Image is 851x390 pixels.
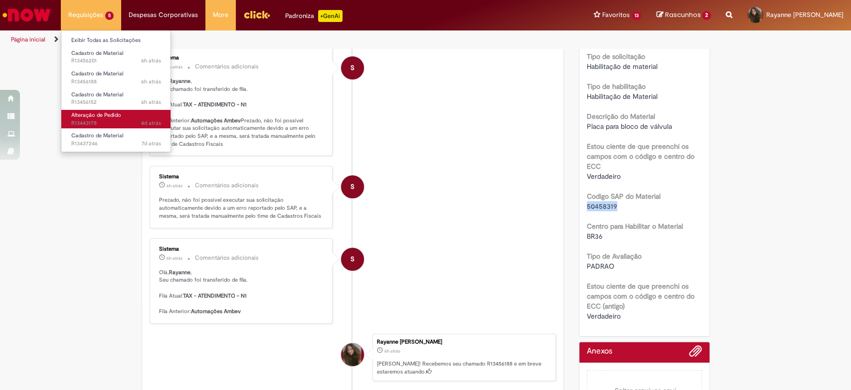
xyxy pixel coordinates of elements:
p: +GenAi [318,10,342,22]
time: 28/08/2025 09:30:19 [167,183,182,189]
span: 6h atrás [141,57,161,64]
span: More [213,10,228,20]
span: Verdadeiro [587,172,621,181]
a: Página inicial [11,35,45,43]
div: System [341,56,364,79]
div: Sistema [159,246,325,252]
span: S [350,56,354,80]
b: Tipo de Avaliação [587,252,642,261]
span: 6h atrás [141,78,161,85]
span: R13456201 [71,57,161,65]
b: Rayanne [169,269,190,276]
time: 25/08/2025 09:53:22 [141,119,161,127]
span: Cadastro de Material [71,132,123,139]
div: System [341,248,364,271]
span: Placa para bloco de válvula [587,122,672,131]
h2: Anexos [587,347,612,356]
div: Padroniza [285,10,342,22]
span: 7d atrás [142,140,161,147]
span: Habilitação de Material [587,92,658,101]
img: ServiceNow [1,5,52,25]
span: Cadastro de Material [71,91,123,98]
b: Estou ciente de que preenchi os campos com o código e centro do ECC [587,142,694,171]
div: Rayanne [PERSON_NAME] [377,339,550,345]
small: Comentários adicionais [195,181,259,190]
span: Rascunhos [665,10,700,19]
span: 6h atrás [384,348,400,354]
b: Estou ciente de que preenchi os campos com o código e centro do ECC (antigo) [587,282,694,311]
small: Comentários adicionais [195,254,259,262]
span: 6h atrás [167,64,182,70]
time: 21/08/2025 16:02:54 [142,140,161,147]
a: Aberto R13456201 : Cadastro de Material [61,48,171,66]
span: Favoritos [602,10,630,20]
span: Cadastro de Material [71,49,123,57]
div: Sistema [159,174,325,180]
a: Rascunhos [656,10,711,20]
b: Automações Ambev [191,308,241,315]
time: 28/08/2025 09:30:19 [167,255,182,261]
span: Verdadeiro [587,312,621,321]
time: 28/08/2025 09:26:09 [141,98,161,106]
div: Sistema [159,55,325,61]
b: Rayanne [169,77,190,85]
span: Requisições [68,10,103,20]
b: Tipo de habilitação [587,82,646,91]
span: Alteração de Pedido [71,111,121,119]
span: 6h atrás [167,183,182,189]
span: R13443178 [71,119,161,127]
p: Prezado, não foi possível executar sua solicitação automaticamente devido a um erro reportado pel... [159,196,325,220]
span: 50458319 [587,202,617,211]
a: Aberto R13456188 : Cadastro de Material [61,68,171,87]
a: Aberto R13456152 : Cadastro de Material [61,89,171,108]
b: TAX - ATENDIMENTO - N1 [183,292,247,300]
span: R13437246 [71,140,161,148]
b: TAX - ATENDIMENTO - N1 [183,101,247,108]
span: Cadastro de Material [71,70,123,77]
b: Codigo SAP do Material [587,192,661,201]
span: PADRAO [587,262,614,271]
time: 28/08/2025 09:30:07 [384,348,400,354]
span: 6h atrás [141,98,161,106]
span: 4d atrás [141,119,161,127]
div: System [341,175,364,198]
ul: Trilhas de página [7,30,560,49]
span: BR36 [587,232,603,241]
p: Olá, , Seu chamado foi transferido de fila. Fila Atual: Fila Anterior: [159,269,325,316]
div: Rayanne Leticia Feitosa Bezerra [341,343,364,366]
span: R13456152 [71,98,161,106]
a: Aberto R13443178 : Alteração de Pedido [61,110,171,128]
li: Rayanne Leticia Feitosa Bezerra [150,334,556,382]
b: Automações Ambev [191,117,241,124]
b: Tipo de solicitação [587,52,645,61]
b: Descrição do Material [587,112,655,121]
span: Habilitação de material [587,62,658,71]
span: R13456188 [71,78,161,86]
small: Comentários adicionais [195,62,259,71]
a: Exibir Todas as Solicitações [61,35,171,46]
p: [PERSON_NAME]! Recebemos seu chamado R13456188 e em breve estaremos atuando. [377,360,550,376]
span: 2 [702,11,711,20]
button: Adicionar anexos [689,345,702,363]
b: Centro para Habilitar o Material [587,222,683,231]
span: 5 [105,11,114,20]
ul: Requisições [61,30,171,152]
span: 13 [632,11,642,20]
span: S [350,175,354,199]
a: Aberto R13437246 : Cadastro de Material [61,130,171,149]
p: Olá, , Seu chamado foi transferido de fila. Fila Atual: Fila Anterior: Prezado, não foi possível ... [159,77,325,148]
span: Rayanne [PERSON_NAME] [766,10,844,19]
time: 28/08/2025 09:30:12 [141,78,161,85]
img: click_logo_yellow_360x200.png [243,7,270,22]
time: 28/08/2025 09:30:19 [167,64,182,70]
span: 6h atrás [167,255,182,261]
span: Despesas Corporativas [129,10,198,20]
span: S [350,247,354,271]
